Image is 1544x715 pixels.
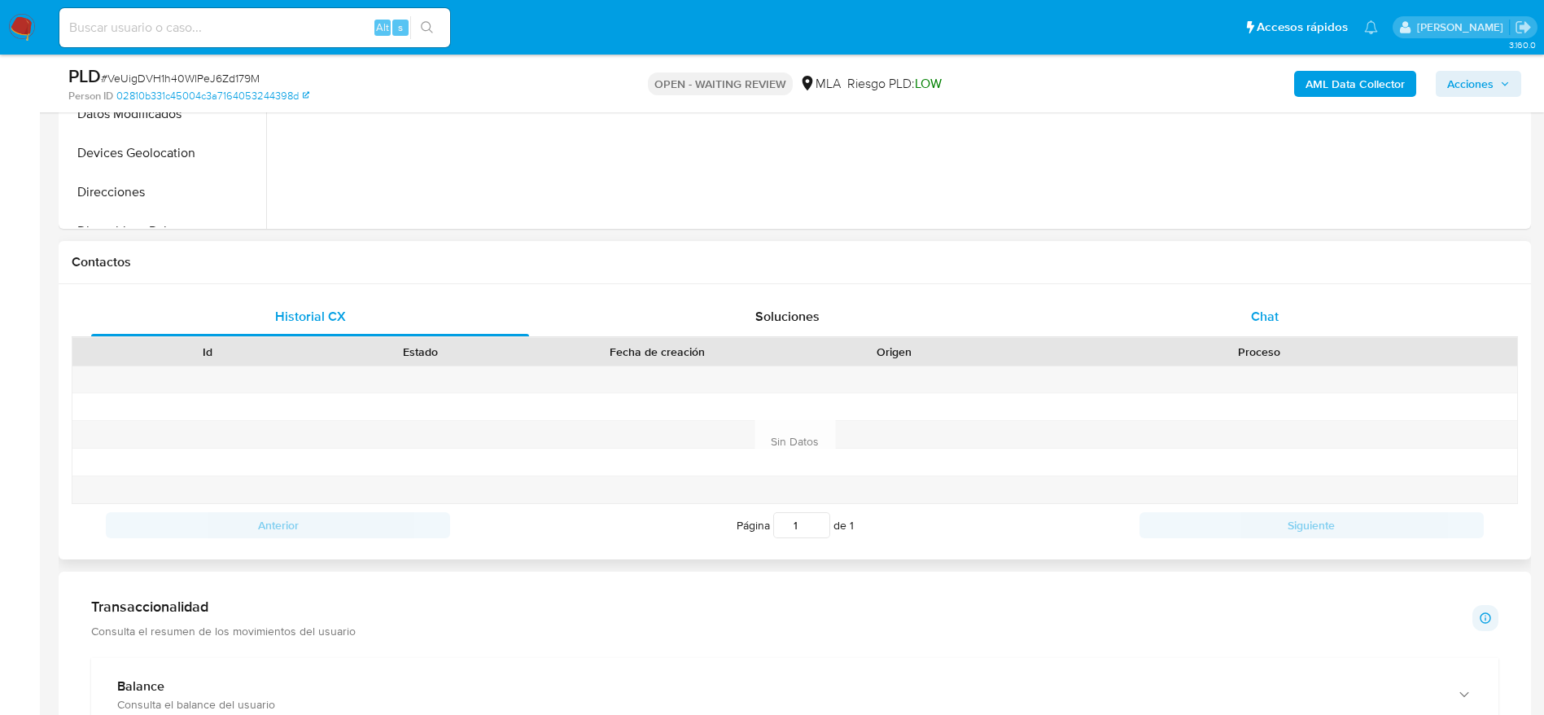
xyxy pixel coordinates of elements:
span: s [398,20,403,35]
button: Acciones [1436,71,1521,97]
span: Chat [1251,307,1279,326]
div: Estado [326,344,516,360]
a: Salir [1515,19,1532,36]
button: Datos Modificados [63,94,266,134]
input: Buscar usuario o caso... [59,17,450,38]
button: Siguiente [1139,512,1484,538]
span: Alt [376,20,389,35]
button: Direcciones [63,173,266,212]
b: PLD [68,63,101,89]
span: Página de [737,512,854,538]
span: # VeUigDVH1h40WlPeJ6Zd179M [101,70,260,86]
div: MLA [799,75,841,93]
span: Soluciones [755,307,820,326]
span: LOW [915,74,942,93]
a: 02810b331c45004c3a7164053244398d [116,89,309,103]
span: Acciones [1447,71,1494,97]
div: Proceso [1013,344,1506,360]
b: Person ID [68,89,113,103]
h1: Contactos [72,254,1518,270]
button: search-icon [410,16,444,39]
button: Anterior [106,512,450,538]
div: Id [112,344,303,360]
p: elaine.mcfarlane@mercadolibre.com [1417,20,1509,35]
button: Dispositivos Point [63,212,266,251]
p: OPEN - WAITING REVIEW [648,72,793,95]
a: Notificaciones [1364,20,1378,34]
span: 1 [850,517,854,533]
button: AML Data Collector [1294,71,1416,97]
b: AML Data Collector [1306,71,1405,97]
div: Origen [799,344,990,360]
button: Devices Geolocation [63,134,266,173]
span: Historial CX [275,307,346,326]
span: Accesos rápidos [1257,19,1348,36]
span: 3.160.0 [1509,38,1536,51]
div: Fecha de creación [539,344,776,360]
span: Riesgo PLD: [847,75,942,93]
